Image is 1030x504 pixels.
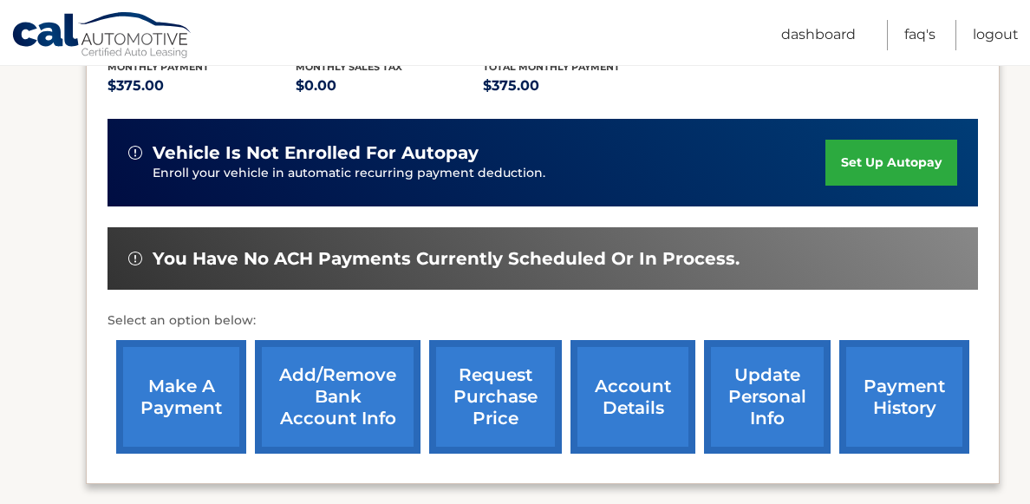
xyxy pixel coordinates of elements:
a: payment history [839,340,969,454]
span: Monthly sales Tax [296,61,402,73]
span: Total Monthly Payment [483,61,620,73]
a: FAQ's [904,20,935,50]
p: $0.00 [296,74,484,98]
span: vehicle is not enrolled for autopay [153,142,479,164]
a: Cal Automotive [11,11,193,62]
a: update personal info [704,340,831,454]
p: Select an option below: [108,311,978,331]
a: account details [570,340,695,454]
span: You have no ACH payments currently scheduled or in process. [153,248,740,270]
a: Add/Remove bank account info [255,340,420,454]
a: Logout [973,20,1019,50]
p: $375.00 [108,74,296,98]
a: set up autopay [825,140,957,186]
p: Enroll your vehicle in automatic recurring payment deduction. [153,164,825,183]
a: make a payment [116,340,246,454]
a: Dashboard [781,20,856,50]
img: alert-white.svg [128,146,142,160]
a: request purchase price [429,340,562,454]
p: $375.00 [483,74,671,98]
img: alert-white.svg [128,252,142,265]
span: Monthly Payment [108,61,209,73]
